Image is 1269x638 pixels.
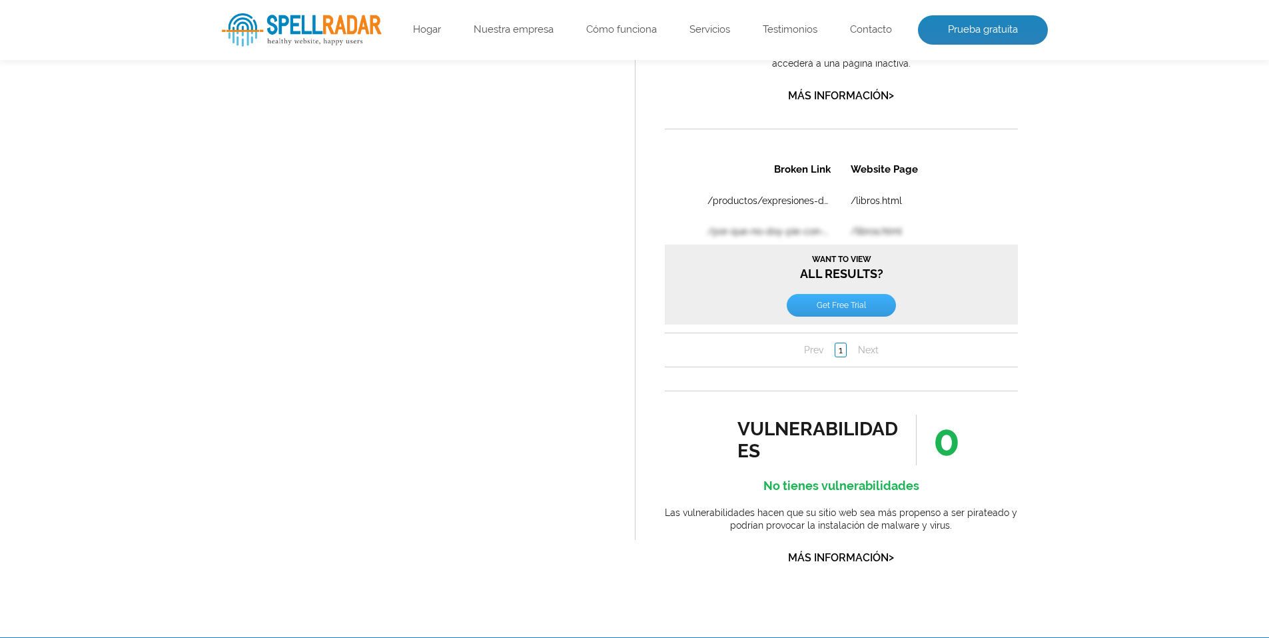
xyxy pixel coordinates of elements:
[933,415,960,465] font: 0
[689,23,730,35] font: Servicios
[788,551,889,564] font: Más información
[122,141,231,164] a: Get Free Trial
[763,23,817,37] a: Testimonios
[1,1,175,32] th: Broken Link
[918,15,1048,45] a: Prueba gratuita
[186,43,237,53] a: /libros.html
[413,23,441,37] a: Hogar
[850,23,892,37] a: Contacto
[7,102,346,128] h3: All Results?
[788,89,894,102] a: Más información>
[689,23,730,37] a: Servicios
[737,418,898,462] font: vulnerabilidades
[7,102,346,111] span: Want to view
[177,1,282,32] th: Website Page
[665,507,1017,531] font: Las vulnerabilidades hacen que su sitio web sea más propenso a ser pirateado y podrían provocar l...
[586,23,657,35] font: Cómo funciona
[674,32,1009,69] font: Estos enlaces rotos afectan tanto a sitios web internos (tu sitio) como a sitios externos (sitios...
[763,23,817,35] font: Testimonios
[474,23,554,35] font: Nuestra empresa
[948,23,1018,35] font: Prueba gratuita
[850,23,892,35] font: Contacto
[170,190,182,205] a: 1
[763,479,919,493] font: No tienes vulnerabilidades
[889,89,894,101] font: >
[788,89,889,102] font: Más información
[474,23,554,37] a: Nuestra empresa
[222,13,382,47] img: Radar de hechizos
[413,23,441,35] font: Hogar
[586,23,657,37] a: Cómo funciona
[43,43,166,53] a: /productos/expresiones-del-alma/
[788,551,894,564] a: Más información>
[889,551,894,563] font: >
